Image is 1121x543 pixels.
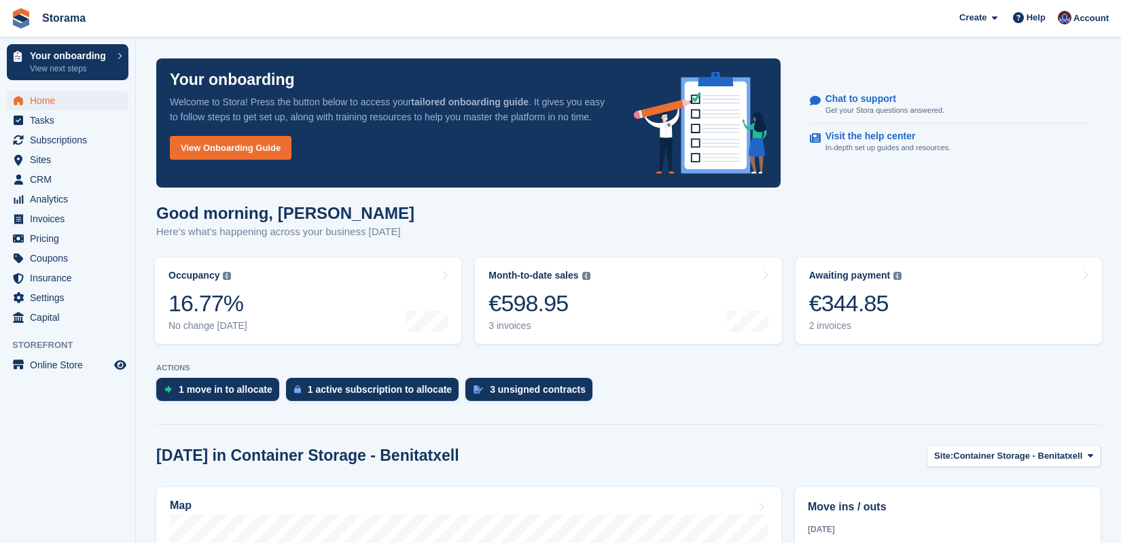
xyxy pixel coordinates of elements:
[156,364,1101,372] p: ACTIONS
[934,449,953,463] span: Site:
[959,11,986,24] span: Create
[155,258,461,344] a: Occupancy 16.77% No change [DATE]
[634,72,767,174] img: onboarding-info-6c161a55d2c0e0a8cae90662b2fe09162a5109e8cc188191df67fb4f79e88e88.svg
[30,308,111,327] span: Capital
[808,523,1088,536] div: [DATE]
[7,355,128,374] a: menu
[156,204,414,222] h1: Good morning, [PERSON_NAME]
[30,249,111,268] span: Coupons
[294,385,301,393] img: active_subscription_to_allocate_icon-d502201f5373d7db506a760aba3b589e785aa758c864c3986d89f69b8ff3...
[809,270,891,281] div: Awaiting payment
[488,270,578,281] div: Month-to-date sales
[490,384,586,395] div: 3 unsigned contracts
[465,378,599,408] a: 3 unsigned contracts
[810,86,1088,124] a: Chat to support Get your Stora questions answered.
[1058,11,1071,24] img: Hannah Fordham
[7,268,128,287] a: menu
[30,209,111,228] span: Invoices
[488,290,590,317] div: €598.95
[30,111,111,130] span: Tasks
[7,44,128,80] a: Your onboarding View next steps
[810,124,1088,160] a: Visit the help center In-depth set up guides and resources.
[156,378,286,408] a: 1 move in to allocate
[170,72,295,88] p: Your onboarding
[809,320,902,332] div: 2 invoices
[474,385,483,393] img: contract_signature_icon-13c848040528278c33f63329250d36e43548de30e8caae1d1a13099fd9432cc5.svg
[825,142,951,154] p: In-depth set up guides and resources.
[37,7,91,29] a: Storama
[12,338,135,352] span: Storefront
[11,8,31,29] img: stora-icon-8386f47178a22dfd0bd8f6a31ec36ba5ce8667c1dd55bd0f319d3a0aa187defe.svg
[30,130,111,150] span: Subscriptions
[170,500,192,512] h2: Map
[112,357,128,373] a: Preview store
[30,150,111,169] span: Sites
[411,97,529,107] strong: tailored onboarding guide
[809,290,902,317] div: €344.85
[30,268,111,287] span: Insurance
[7,229,128,248] a: menu
[1073,12,1109,25] span: Account
[7,209,128,228] a: menu
[7,111,128,130] a: menu
[30,288,111,307] span: Settings
[156,224,414,240] p: Here's what's happening across your business [DATE]
[7,288,128,307] a: menu
[808,499,1088,515] h2: Move ins / outs
[825,93,933,105] p: Chat to support
[30,91,111,110] span: Home
[7,249,128,268] a: menu
[7,150,128,169] a: menu
[7,308,128,327] a: menu
[223,272,231,280] img: icon-info-grey-7440780725fd019a000dd9b08b2336e03edf1995a4989e88bcd33f0948082b44.svg
[30,51,111,60] p: Your onboarding
[953,449,1082,463] span: Container Storage - Benitatxell
[30,355,111,374] span: Online Store
[927,445,1101,468] button: Site: Container Storage - Benitatxell
[893,272,902,280] img: icon-info-grey-7440780725fd019a000dd9b08b2336e03edf1995a4989e88bcd33f0948082b44.svg
[308,384,452,395] div: 1 active subscription to allocate
[796,258,1102,344] a: Awaiting payment €344.85 2 invoices
[168,320,247,332] div: No change [DATE]
[30,63,111,75] p: View next steps
[7,190,128,209] a: menu
[170,94,612,124] p: Welcome to Stora! Press the button below to access your . It gives you easy to follow steps to ge...
[582,272,590,280] img: icon-info-grey-7440780725fd019a000dd9b08b2336e03edf1995a4989e88bcd33f0948082b44.svg
[286,378,465,408] a: 1 active subscription to allocate
[825,105,944,116] p: Get your Stora questions answered.
[30,170,111,189] span: CRM
[488,320,590,332] div: 3 invoices
[7,130,128,150] a: menu
[168,290,247,317] div: 16.77%
[156,446,459,465] h2: [DATE] in Container Storage - Benitatxell
[30,190,111,209] span: Analytics
[30,229,111,248] span: Pricing
[825,130,940,142] p: Visit the help center
[179,384,272,395] div: 1 move in to allocate
[168,270,219,281] div: Occupancy
[1027,11,1046,24] span: Help
[475,258,781,344] a: Month-to-date sales €598.95 3 invoices
[7,91,128,110] a: menu
[170,136,291,160] a: View Onboarding Guide
[7,170,128,189] a: menu
[164,385,172,393] img: move_ins_to_allocate_icon-fdf77a2bb77ea45bf5b3d319d69a93e2d87916cf1d5bf7949dd705db3b84f3ca.svg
